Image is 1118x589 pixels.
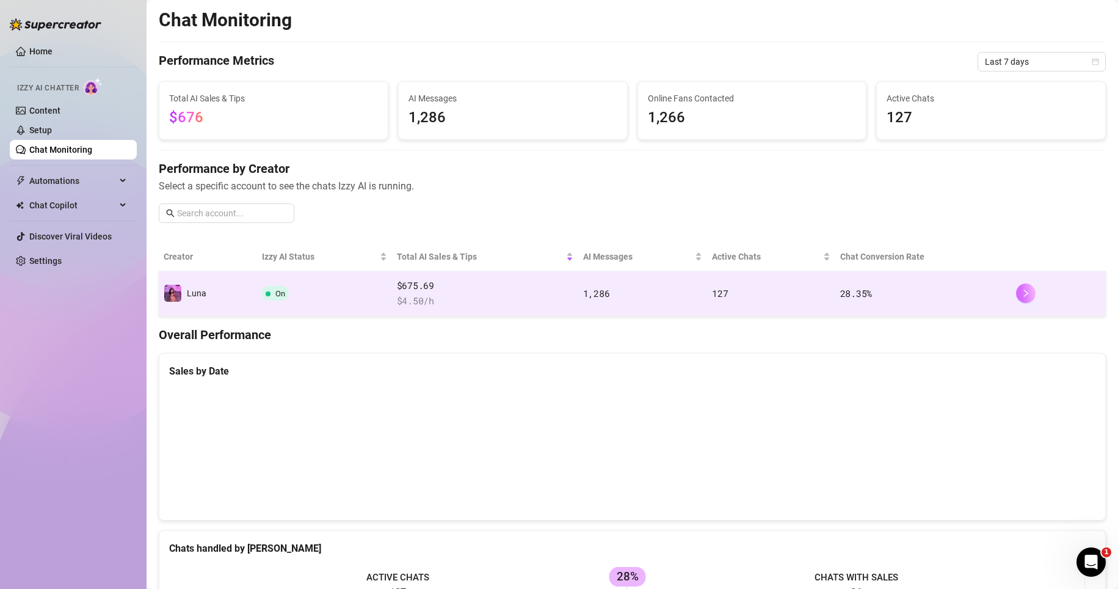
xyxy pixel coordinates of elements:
[712,250,821,263] span: Active Chats
[166,209,175,218] span: search
[648,106,857,130] span: 1,266
[1092,58,1099,65] span: calendar
[29,145,92,155] a: Chat Monitoring
[10,18,101,31] img: logo-BBDzfeDw.svg
[169,541,1095,556] div: Chats handled by [PERSON_NAME]
[887,92,1095,105] span: Active Chats
[29,256,62,266] a: Settings
[29,196,116,215] span: Chat Copilot
[159,160,1106,177] h4: Performance by Creator
[17,82,79,94] span: Izzy AI Chatter
[159,9,292,32] h2: Chat Monitoring
[262,250,377,263] span: Izzy AI Status
[159,326,1106,343] h4: Overall Performance
[583,250,692,263] span: AI Messages
[1102,547,1111,557] span: 1
[159,52,274,71] h4: Performance Metrics
[29,171,116,191] span: Automations
[392,243,578,271] th: Total AI Sales & Tips
[648,92,857,105] span: Online Fans Contacted
[887,106,1095,130] span: 127
[985,53,1098,71] span: Last 7 days
[578,243,707,271] th: AI Messages
[707,243,835,271] th: Active Chats
[16,176,26,186] span: thunderbolt
[164,285,181,302] img: Luna
[397,250,564,263] span: Total AI Sales & Tips
[257,243,392,271] th: Izzy AI Status
[16,201,24,210] img: Chat Copilot
[29,125,52,135] a: Setup
[1076,547,1106,577] iframe: Intercom live chat
[169,92,378,105] span: Total AI Sales & Tips
[29,232,112,241] a: Discover Viral Videos
[712,287,728,299] span: 127
[1022,289,1030,298] span: right
[840,287,872,299] span: 28.35 %
[397,279,573,293] span: $675.69
[408,106,617,130] span: 1,286
[169,109,203,126] span: $676
[84,78,103,95] img: AI Chatter
[29,46,53,56] a: Home
[159,243,257,271] th: Creator
[169,364,1095,379] div: Sales by Date
[583,287,610,299] span: 1,286
[275,289,285,298] span: On
[408,92,617,105] span: AI Messages
[29,106,60,115] a: Content
[397,294,573,309] span: $ 4.50 /h
[1016,284,1036,303] button: right
[187,288,206,298] span: Luna
[159,178,1106,194] span: Select a specific account to see the chats Izzy AI is running.
[177,207,287,220] input: Search account...
[835,243,1011,271] th: Chat Conversion Rate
